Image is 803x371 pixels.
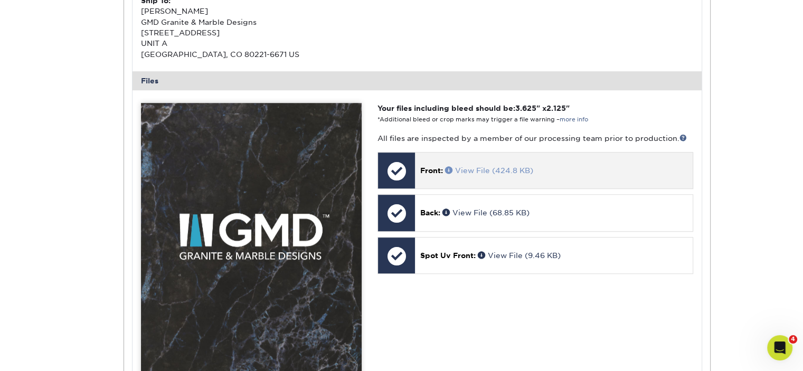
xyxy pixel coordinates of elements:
[420,251,476,260] span: Spot Uv Front:
[420,208,440,217] span: Back:
[133,71,702,90] div: Files
[377,104,570,112] strong: Your files including bleed should be: " x "
[377,116,588,123] small: *Additional bleed or crop marks may trigger a file warning –
[442,208,530,217] a: View File (68.85 KB)
[420,166,443,175] span: Front:
[767,335,792,360] iframe: Intercom live chat
[445,166,533,175] a: View File (424.8 KB)
[560,116,588,123] a: more info
[546,104,566,112] span: 2.125
[478,251,561,260] a: View File (9.46 KB)
[377,133,693,144] p: All files are inspected by a member of our processing team prior to production.
[515,104,536,112] span: 3.625
[3,339,90,367] iframe: Google Customer Reviews
[789,335,797,344] span: 4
